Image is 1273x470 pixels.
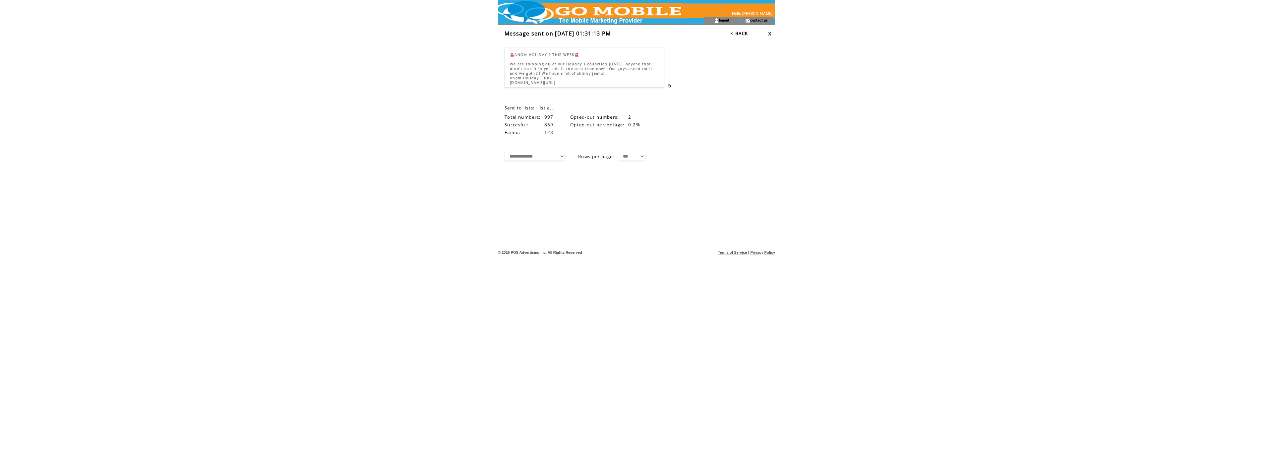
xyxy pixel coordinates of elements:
[714,18,719,23] img: account_icon.gif
[498,250,582,254] span: © 2025 POS Advertising Inc. All Rights Reserved
[718,250,747,254] a: Terms of Service
[505,114,541,120] span: Total numbers:
[570,122,625,128] span: Opted-out percentage:
[510,52,653,85] span: 🚨ANOM HOLIDAY 1 THIS WEEK🚨 We are shipping all of our Holiday 1 collection [DATE]. Anyone that di...
[745,18,750,23] img: contact_us_icon.gif
[544,122,554,128] span: 869
[505,122,528,128] span: Succesful:
[731,31,748,36] a: < BACK
[628,122,640,128] span: 0.2%
[510,80,555,85] a: [DOMAIN_NAME][URL]
[628,114,631,120] span: 2
[750,250,775,254] a: Privacy Policy
[750,18,768,22] a: contact us
[544,114,554,120] span: 997
[538,105,555,111] span: list a...
[505,129,520,135] span: Failed:
[570,114,619,120] span: Opted-out numbers:
[544,129,554,135] span: 128
[732,11,772,16] span: Hello [PERSON_NAME]
[505,105,535,111] span: Sent to lists:
[719,18,729,22] a: logout
[505,30,611,37] span: Message sent on [DATE] 01:31:13 PM
[748,250,749,254] span: |
[578,154,615,160] span: Rows per page:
